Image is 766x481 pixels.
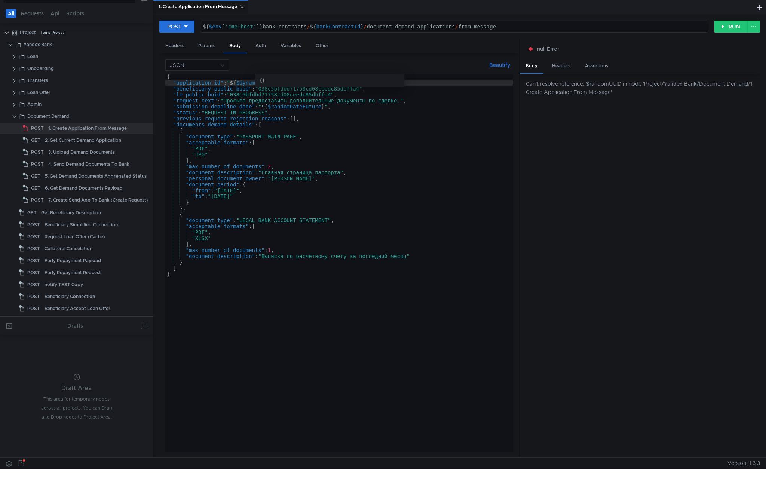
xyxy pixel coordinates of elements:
div: Beneficiary Accept Loan Offer [45,303,110,314]
span: { [259,78,262,83]
div: Admin [27,99,42,110]
div: Onboarding [27,63,54,74]
div: Early Repayment Request [45,267,101,278]
span: POST [27,291,40,302]
span: POST [31,147,44,158]
div: Request Loan Offer (Cache) [45,231,105,242]
div: Beneficiary Connection [45,291,95,302]
div: Headers [546,59,576,73]
span: POST [27,303,40,314]
span: null Error [537,45,559,53]
div: Loan Offer [27,87,50,98]
div: 1. Create Application From Message [159,3,244,11]
div: Temp Project [40,27,64,38]
div: Other [310,39,334,53]
span: POST [27,279,40,290]
span: POST [27,255,40,266]
div: 6. Get Demand Documents Payload [45,183,123,194]
button: Api [48,9,62,18]
div: Yandex Bank [24,39,52,50]
button: POST [159,21,194,33]
div: Collateral Cancelation [45,243,92,254]
div: 7. Create Send App To Bank (Create Request) [48,194,148,206]
span: POST [31,159,44,170]
span: GET [27,315,37,326]
span: GET [27,207,37,218]
span: } [262,78,265,83]
span: POST [27,267,40,278]
button: Beautify [486,61,513,70]
span: POST [31,123,44,134]
span: POST [27,243,40,254]
div: Can't resolve reference: $randomUUID in node 'Project/Yandex Bank/Document Demand/1. Create Appli... [526,80,760,96]
button: Scripts [64,9,86,18]
button: RUN [714,21,748,33]
div: Auth [249,39,272,53]
div: POST [167,22,181,31]
div: Beneficiary Simplified Connection [45,219,118,230]
div: Params [192,39,221,53]
div: Get Payload For signature [41,315,99,326]
div: Drafts [67,321,83,330]
div: Document Demand [27,111,70,122]
button: Requests [19,9,46,18]
span: POST [31,194,44,206]
div: notify TEST Copy [45,279,83,290]
div: 5. Get Demand Documents Aggregated Status [45,171,147,182]
div: 3. Upload Demand Documents [48,147,115,158]
div: Headers [159,39,190,53]
span: GET [31,135,40,146]
div: Assertions [579,59,614,73]
button: All [6,9,16,18]
div: Variables [275,39,307,53]
div: Body [223,39,247,53]
span: Version: 1.3.3 [727,458,760,469]
span: POST [27,231,40,242]
span: GET [31,171,40,182]
div: Transfers [27,75,48,86]
div: Project [20,27,36,38]
span: POST [27,219,40,230]
div: Loan [27,51,38,62]
div: 2. Get Current Demand Application [45,135,121,146]
div: Body [520,59,543,74]
div: 1. Create Application From Message [48,123,127,134]
div: Get Beneficiary Description [41,207,101,218]
div: 4. Send Demand Documents To Bank [48,159,129,170]
div: Early Repayment Payload [45,255,101,266]
span: GET [31,183,40,194]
